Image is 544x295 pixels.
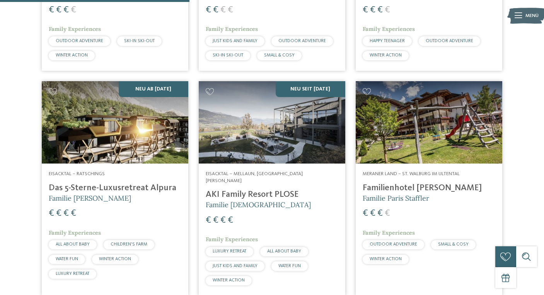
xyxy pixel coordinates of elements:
[213,264,258,268] span: JUST KIDS AND FAMILY
[228,216,233,225] span: €
[213,5,218,15] span: €
[264,53,295,58] span: SMALL & COSY
[213,278,245,283] span: WINTER ACTION
[213,53,243,58] span: SKI-IN SKI-OUT
[56,5,61,15] span: €
[363,209,368,218] span: €
[111,242,147,247] span: CHILDREN’S FARM
[385,209,390,218] span: €
[124,39,155,43] span: SKI-IN SKI-OUT
[363,194,429,203] span: Familie Paris Staffler
[99,257,131,261] span: WINTER ACTION
[49,171,105,176] span: Eisacktal – Ratschings
[206,171,303,183] span: Eisacktal – Mellaun, [GEOGRAPHIC_DATA][PERSON_NAME]
[206,200,311,209] span: Familie [DEMOGRAPHIC_DATA]
[206,216,211,225] span: €
[426,39,473,43] span: OUTDOOR ADVENTURE
[370,209,375,218] span: €
[228,5,233,15] span: €
[363,171,460,176] span: Meraner Land – St. Walburg im Ultental
[63,5,69,15] span: €
[363,26,415,32] span: Family Experiences
[49,26,101,32] span: Family Experiences
[363,183,495,193] h4: Familienhotel [PERSON_NAME]
[49,183,181,193] h4: Das 5-Sterne-Luxusretreat Alpura
[63,209,69,218] span: €
[71,5,76,15] span: €
[385,5,390,15] span: €
[56,209,61,218] span: €
[206,26,258,32] span: Family Experiences
[370,242,417,247] span: OUTDOOR ADVENTURE
[56,53,88,58] span: WINTER ACTION
[213,216,218,225] span: €
[206,189,338,200] h4: AKI Family Resort PLOSE
[71,209,76,218] span: €
[438,242,469,247] span: SMALL & COSY
[278,264,301,268] span: WATER FUN
[370,257,402,261] span: WINTER ACTION
[267,249,301,254] span: ALL ABOUT BABY
[220,216,226,225] span: €
[363,229,415,236] span: Family Experiences
[206,5,211,15] span: €
[56,242,90,247] span: ALL ABOUT BABY
[49,209,54,218] span: €
[206,236,258,243] span: Family Experiences
[370,39,405,43] span: HAPPY TEENAGER
[220,5,226,15] span: €
[199,81,345,164] img: Familienhotels gesucht? Hier findet ihr die besten!
[370,5,375,15] span: €
[56,257,78,261] span: WATER FUN
[278,39,326,43] span: OUTDOOR ADVENTURE
[56,271,89,276] span: LUXURY RETREAT
[42,81,188,164] img: Familienhotels gesucht? Hier findet ihr die besten!
[377,5,383,15] span: €
[377,209,383,218] span: €
[213,39,258,43] span: JUST KIDS AND FAMILY
[56,39,103,43] span: OUTDOOR ADVENTURE
[49,229,101,236] span: Family Experiences
[356,81,502,164] img: Familienhotels gesucht? Hier findet ihr die besten!
[363,5,368,15] span: €
[370,53,402,58] span: WINTER ACTION
[213,249,246,254] span: LUXURY RETREAT
[49,194,131,203] span: Familie [PERSON_NAME]
[49,5,54,15] span: €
